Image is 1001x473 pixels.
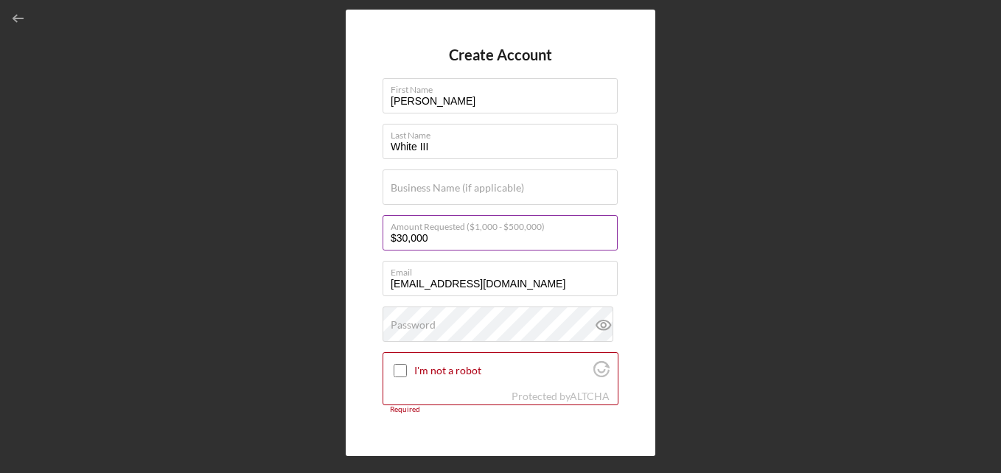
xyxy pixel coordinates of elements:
[391,319,436,331] label: Password
[593,367,610,379] a: Visit Altcha.org
[570,390,610,402] a: Visit Altcha.org
[449,46,552,63] h4: Create Account
[383,405,618,414] div: Required
[391,262,618,278] label: Email
[391,182,524,194] label: Business Name (if applicable)
[512,390,610,402] div: Protected by
[391,79,618,95] label: First Name
[391,216,618,232] label: Amount Requested ($1,000 - $500,000)
[414,365,589,376] label: I'm not a robot
[391,125,618,141] label: Last Name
